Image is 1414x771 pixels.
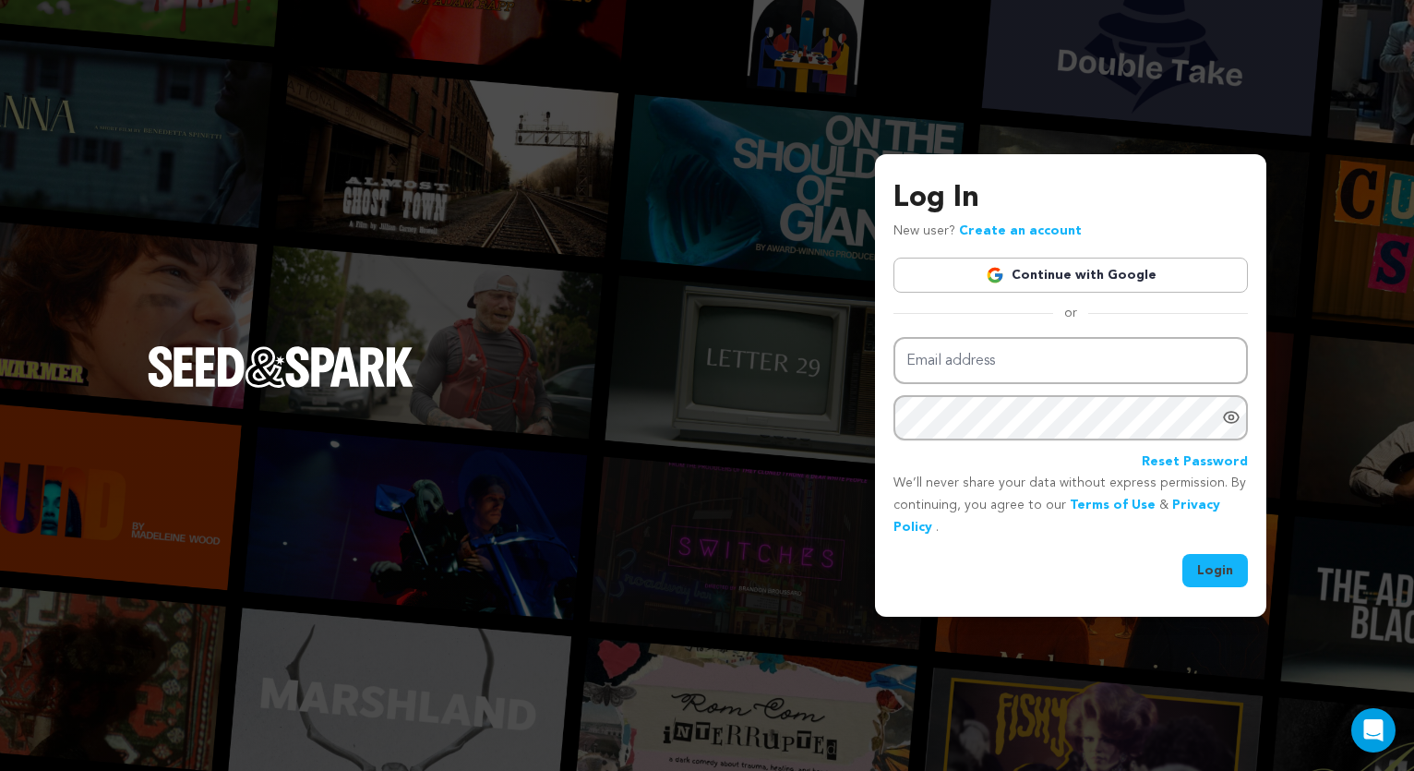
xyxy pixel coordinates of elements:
[148,346,413,424] a: Seed&Spark Homepage
[1351,708,1396,753] div: Open Intercom Messenger
[1182,554,1248,587] button: Login
[1053,304,1088,322] span: or
[893,473,1248,538] p: We’ll never share your data without express permission. By continuing, you agree to our & .
[893,176,1248,221] h3: Log In
[1222,408,1240,427] a: Show password as plain text. Warning: this will display your password on the screen.
[893,499,1220,534] a: Privacy Policy
[148,346,413,387] img: Seed&Spark Logo
[1070,499,1156,512] a: Terms of Use
[986,266,1004,284] img: Google logo
[893,337,1248,384] input: Email address
[959,224,1082,237] a: Create an account
[893,258,1248,293] a: Continue with Google
[893,221,1082,243] p: New user?
[1142,452,1248,474] a: Reset Password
